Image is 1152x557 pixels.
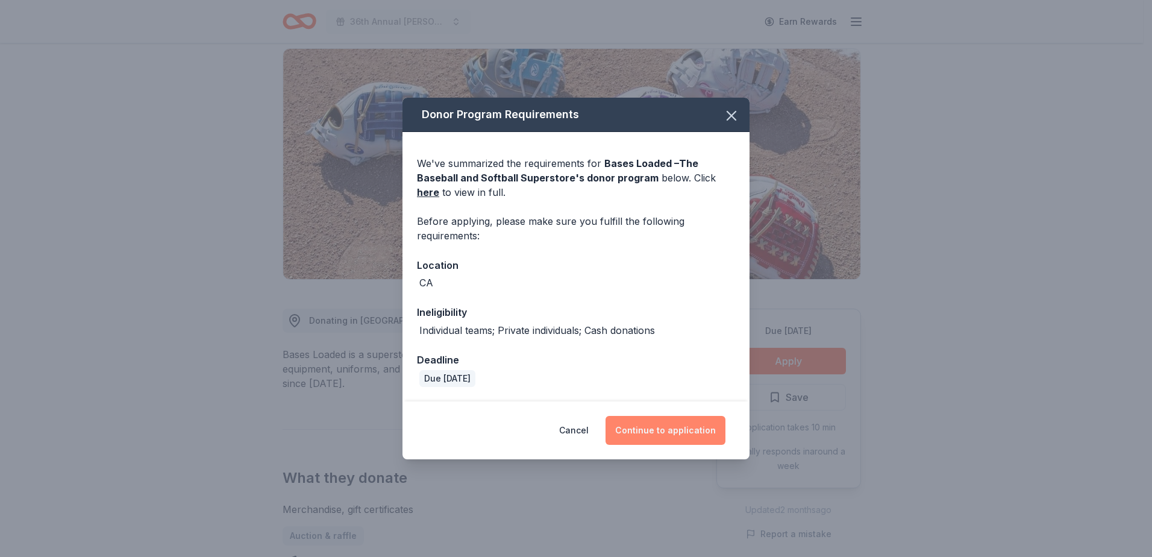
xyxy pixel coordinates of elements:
[402,98,750,132] div: Donor Program Requirements
[417,156,735,200] div: We've summarized the requirements for below. Click to view in full.
[417,185,439,200] a: here
[417,214,735,243] div: Before applying, please make sure you fulfill the following requirements:
[417,304,735,320] div: Ineligibility
[419,275,433,290] div: CA
[606,416,725,445] button: Continue to application
[419,323,655,338] div: Individual teams; Private individuals; Cash donations
[417,352,735,368] div: Deadline
[419,370,475,387] div: Due [DATE]
[417,257,735,273] div: Location
[559,416,589,445] button: Cancel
